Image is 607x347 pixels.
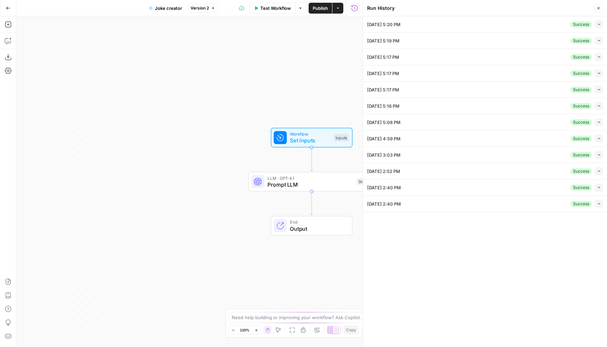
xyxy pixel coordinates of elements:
[250,3,295,14] button: Test Workflow
[313,5,328,12] span: Publish
[570,185,592,191] div: Success
[260,5,291,12] span: Test Workflow
[191,5,209,11] span: Version 2
[570,152,592,158] div: Success
[570,38,592,44] div: Success
[290,219,345,225] span: End
[248,216,375,236] div: EndOutput
[367,21,400,28] span: [DATE] 5:20 PM
[310,191,313,215] g: Edge from step_1 to end
[570,119,592,125] div: Success
[570,54,592,60] div: Success
[570,87,592,93] div: Success
[309,3,332,14] button: Publish
[343,326,359,334] button: Copy
[570,168,592,174] div: Success
[367,119,400,126] span: [DATE] 5:08 PM
[187,4,218,13] button: Version 2
[290,131,330,137] span: Workflow
[357,178,371,186] div: Step 1
[367,86,399,93] span: [DATE] 5:17 PM
[290,225,345,233] span: Output
[248,172,375,192] div: LLM · GPT-4.1Prompt LLMStep 1
[570,136,592,142] div: Success
[570,201,592,207] div: Success
[367,184,401,191] span: [DATE] 2:40 PM
[570,21,592,28] div: Success
[248,128,375,148] div: WorkflowSet InputsInputs
[240,327,249,333] span: 120%
[155,5,182,12] span: Joke creator
[346,327,356,333] span: Copy
[267,180,353,189] span: Prompt LLM
[367,135,400,142] span: [DATE] 4:59 PM
[367,54,399,60] span: [DATE] 5:17 PM
[267,175,353,181] span: LLM · GPT-4.1
[310,148,313,171] g: Edge from start to step_1
[367,201,401,207] span: [DATE] 2:40 PM
[367,103,399,109] span: [DATE] 5:16 PM
[367,168,400,175] span: [DATE] 2:52 PM
[367,152,400,158] span: [DATE] 3:03 PM
[570,70,592,76] div: Success
[145,3,186,14] button: Joke creator
[367,37,399,44] span: [DATE] 5:19 PM
[334,134,349,141] div: Inputs
[367,70,399,77] span: [DATE] 5:17 PM
[570,103,592,109] div: Success
[290,136,330,144] span: Set Inputs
